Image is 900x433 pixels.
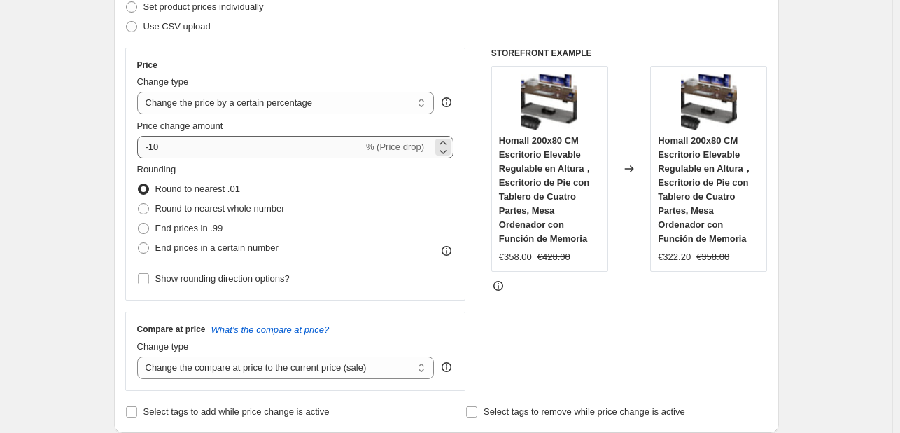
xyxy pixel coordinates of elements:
[440,360,453,374] div: help
[211,324,330,335] button: What's the compare at price?
[155,242,279,253] span: End prices in a certain number
[137,324,206,335] h3: Compare at price
[137,121,223,131] span: Price change amount
[491,48,768,59] h6: STOREFRONT EXAMPLE
[155,184,240,194] span: Round to nearest .01
[137,76,189,87] span: Change type
[137,341,189,352] span: Change type
[143,406,330,417] span: Select tags to add while price change is active
[499,135,593,244] span: Homall 200x80 CM Escritorio Elevable Regulable en Altura，Escritorio de Pie con Tablero de Cuatro ...
[440,95,453,109] div: help
[155,223,223,233] span: End prices in .99
[499,250,532,264] div: €358.00
[658,250,691,264] div: €322.20
[137,164,176,174] span: Rounding
[681,74,737,130] img: 61ftyDuIHLL_5018e3ea-0c2d-4f61-8832-983aae8d08ff_80x.jpg
[155,203,285,214] span: Round to nearest whole number
[137,60,157,71] h3: Price
[366,142,424,152] span: % (Price drop)
[521,74,577,130] img: 61ftyDuIHLL_5018e3ea-0c2d-4f61-8832-983aae8d08ff_80x.jpg
[155,273,290,284] span: Show rounding direction options?
[658,135,752,244] span: Homall 200x80 CM Escritorio Elevable Regulable en Altura，Escritorio de Pie con Tablero de Cuatro ...
[143,1,264,12] span: Set product prices individually
[137,136,363,158] input: -15
[537,250,570,264] strike: €428.00
[484,406,685,417] span: Select tags to remove while price change is active
[143,21,211,32] span: Use CSV upload
[696,250,729,264] strike: €358.00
